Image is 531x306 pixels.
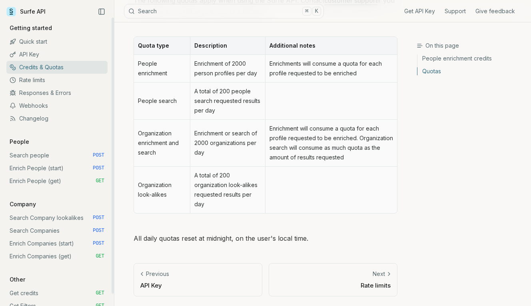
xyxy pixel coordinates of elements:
[96,6,108,18] button: Collapse Sidebar
[93,165,104,171] span: POST
[190,167,265,213] td: A total of 200 organization look-alikes requested results per day
[93,152,104,159] span: POST
[475,7,515,15] a: Give feedback
[190,55,265,83] td: Enrichment of 2000 person profiles per day
[6,112,108,125] a: Changelog
[6,250,108,263] a: Enrich Companies (get) GET
[417,65,525,75] a: Quotas
[417,54,525,65] a: People enrichment credits
[6,6,46,18] a: Surfe API
[6,237,108,250] a: Enrich Companies (start) POST
[6,149,108,162] a: Search people POST
[265,55,397,83] td: Enrichments will consume a quota for each profile requested to be enriched
[96,290,104,296] span: GET
[134,263,262,296] a: PreviousAPI Key
[6,200,39,208] p: Company
[124,4,324,18] button: Search⌘K
[190,83,265,120] td: A total of 200 people search requested results per day
[6,224,108,237] a: Search Companies POST
[6,276,28,284] p: Other
[404,7,435,15] a: Get API Key
[6,162,108,175] a: Enrich People (start) POST
[93,227,104,234] span: POST
[6,138,32,146] p: People
[445,7,466,15] a: Support
[6,24,55,32] p: Getting started
[417,42,525,50] h3: On this page
[6,74,108,87] a: Rate limits
[190,120,265,167] td: Enrichment or search of 2000 organizations per day
[6,61,108,74] a: Credits & Quotas
[302,7,311,16] kbd: ⌘
[265,37,397,55] th: Additional notes
[6,99,108,112] a: Webhooks
[134,120,190,167] td: Organization enrichment and search
[6,211,108,224] a: Search Company lookalikes POST
[134,55,190,83] td: People enrichment
[93,215,104,221] span: POST
[140,281,256,290] p: API Key
[265,120,397,167] td: Enrichment will consume a quota for each profile requested to be enriched. Organization search wi...
[6,35,108,48] a: Quick start
[6,287,108,300] a: Get credits GET
[275,281,391,290] p: Rate limits
[312,7,321,16] kbd: K
[6,48,108,61] a: API Key
[96,253,104,260] span: GET
[6,175,108,187] a: Enrich People (get) GET
[146,270,169,278] p: Previous
[6,87,108,99] a: Responses & Errors
[373,270,385,278] p: Next
[96,178,104,184] span: GET
[190,37,265,55] th: Description
[134,233,397,244] p: All daily quotas reset at midnight, on the user's local time.
[134,167,190,213] td: Organization look-alikes
[134,83,190,120] td: People search
[93,240,104,247] span: POST
[269,263,397,296] a: NextRate limits
[134,37,190,55] th: Quota type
